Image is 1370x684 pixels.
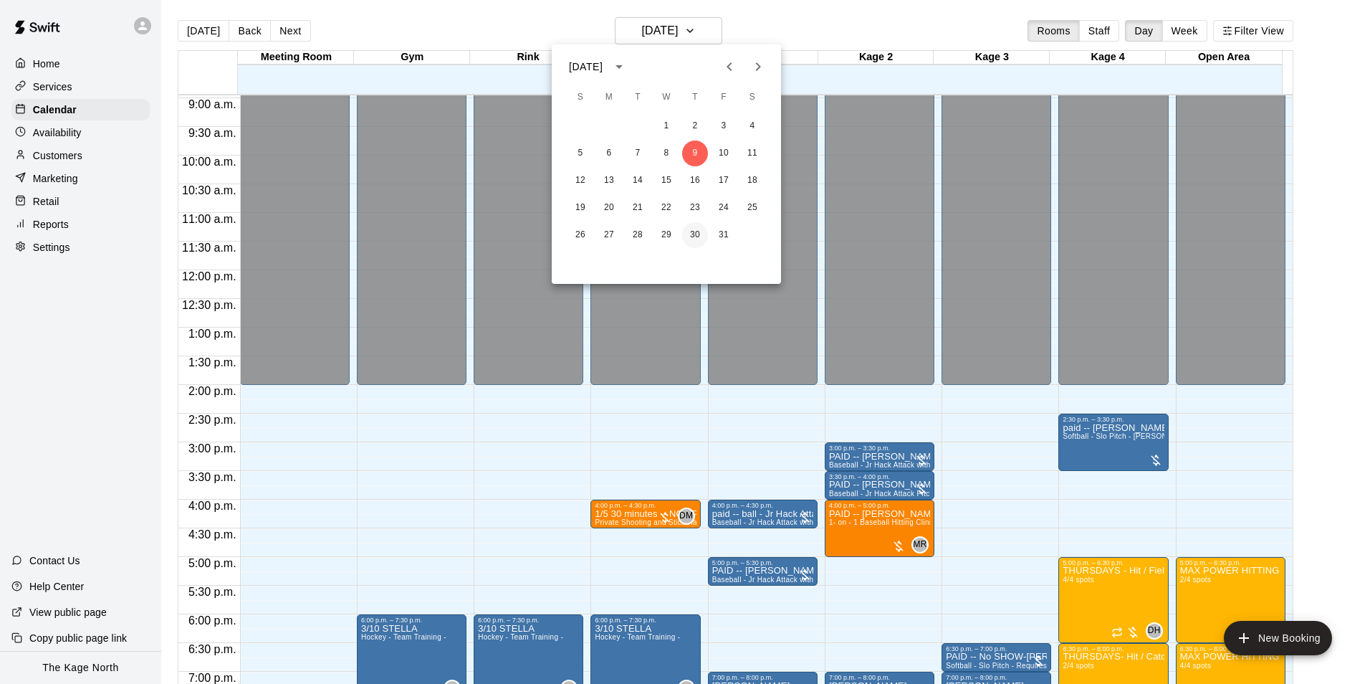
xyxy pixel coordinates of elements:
span: Friday [711,83,737,112]
button: Previous month [715,52,744,81]
button: 26 [567,222,593,248]
button: 16 [682,168,708,194]
button: 21 [625,195,651,221]
button: 15 [653,168,679,194]
button: 6 [596,141,622,166]
div: [DATE] [569,60,603,75]
span: Thursday [682,83,708,112]
button: 2 [682,113,708,139]
button: 5 [567,141,593,166]
button: 4 [739,113,765,139]
button: 18 [739,168,765,194]
span: Tuesday [625,83,651,112]
span: Saturday [739,83,765,112]
button: 31 [711,222,737,248]
span: Monday [596,83,622,112]
button: 24 [711,195,737,221]
button: 7 [625,141,651,166]
button: 9 [682,141,708,166]
span: Sunday [567,83,593,112]
button: 14 [625,168,651,194]
button: Next month [744,52,772,81]
button: 25 [739,195,765,221]
button: 23 [682,195,708,221]
button: 10 [711,141,737,166]
button: 11 [739,141,765,166]
button: 1 [653,113,679,139]
button: 22 [653,195,679,221]
button: 8 [653,141,679,166]
button: 12 [567,168,593,194]
button: 27 [596,222,622,248]
button: 30 [682,222,708,248]
button: 19 [567,195,593,221]
button: 17 [711,168,737,194]
button: 28 [625,222,651,248]
span: Wednesday [653,83,679,112]
button: 20 [596,195,622,221]
button: 29 [653,222,679,248]
button: calendar view is open, switch to year view [607,54,631,79]
button: 3 [711,113,737,139]
button: 13 [596,168,622,194]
